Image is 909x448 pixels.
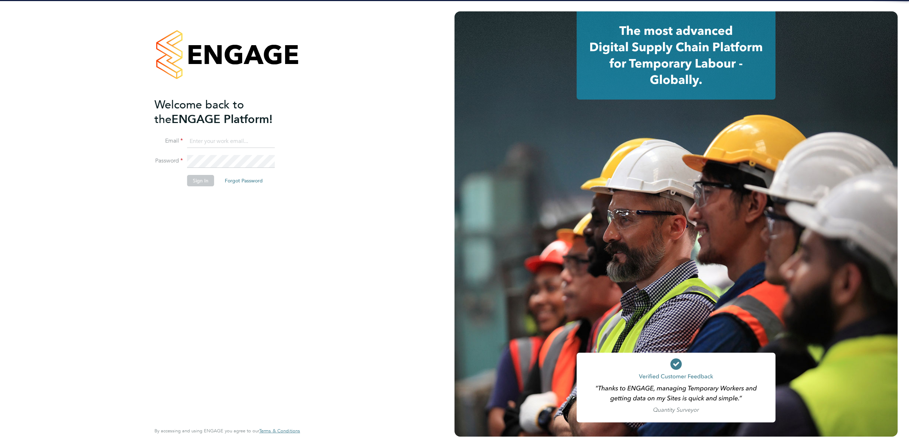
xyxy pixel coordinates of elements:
[259,428,300,434] span: Terms & Conditions
[259,428,300,434] a: Terms & Conditions
[154,137,183,145] label: Email
[154,157,183,165] label: Password
[154,428,300,434] span: By accessing and using ENGAGE you agree to our
[187,135,275,148] input: Enter your work email...
[154,98,244,126] span: Welcome back to the
[219,175,268,186] button: Forgot Password
[187,175,214,186] button: Sign In
[154,97,293,127] h2: ENGAGE Platform!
